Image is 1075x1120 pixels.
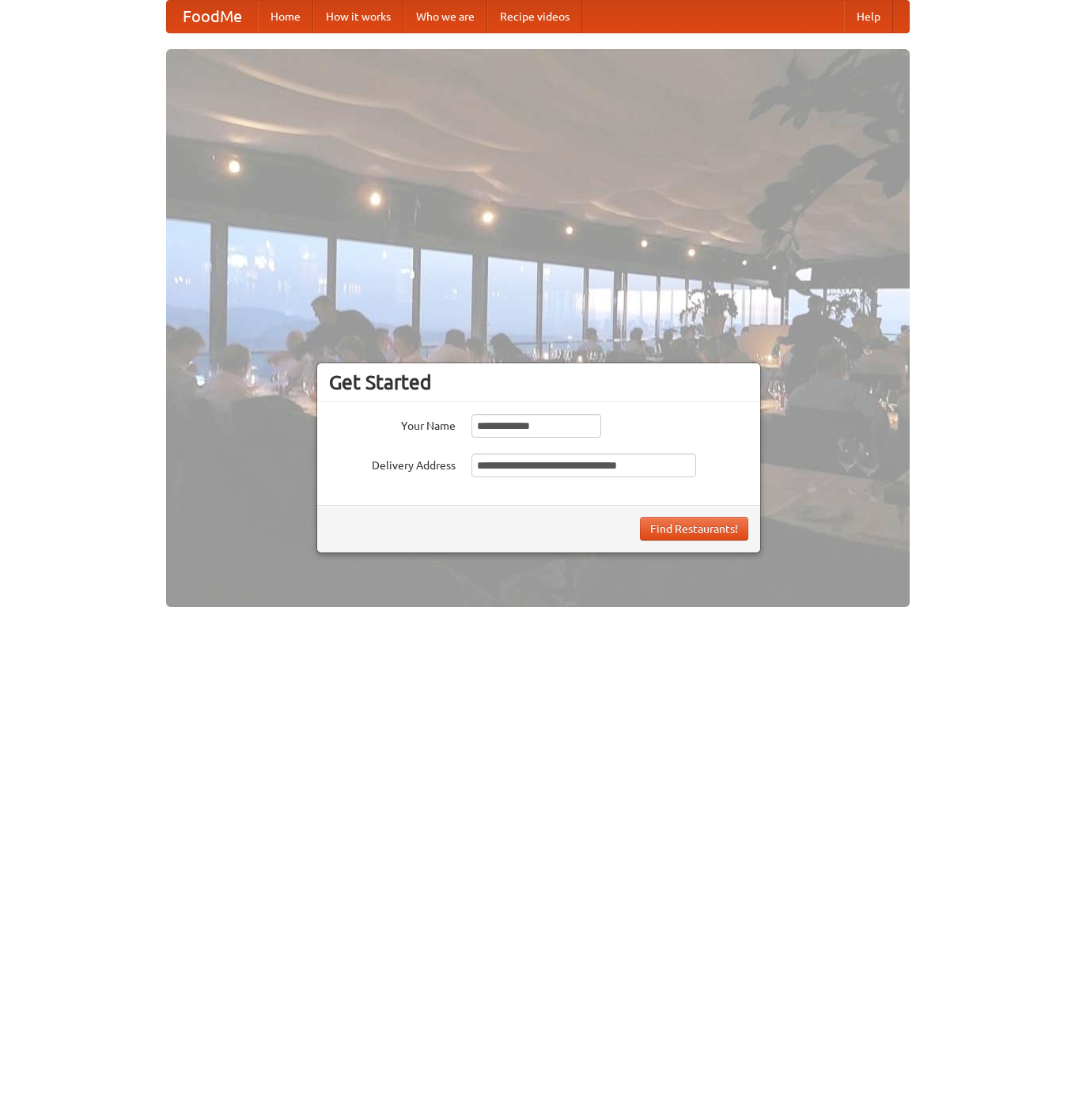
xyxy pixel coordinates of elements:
a: FoodMe [167,1,258,32]
label: Delivery Address [329,454,456,473]
a: Who we are [403,1,487,32]
label: Your Name [329,414,456,434]
a: Recipe videos [487,1,582,32]
a: How it works [313,1,403,32]
a: Home [258,1,313,32]
h3: Get Started [329,370,748,394]
a: Help [844,1,893,32]
button: Find Restaurants! [640,517,748,541]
